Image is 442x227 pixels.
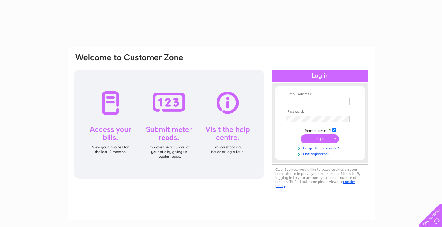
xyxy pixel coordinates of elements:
th: Password: [284,110,356,114]
a: Forgotten password? [286,145,356,151]
input: Submit [301,134,339,143]
td: Remember me? [284,127,356,133]
a: cookies policy [275,179,355,188]
a: Not registered? [286,151,356,157]
div: Clear Business would like to place cookies on your computer to improve your experience of the sit... [272,164,368,191]
th: Email Address: [284,92,356,97]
